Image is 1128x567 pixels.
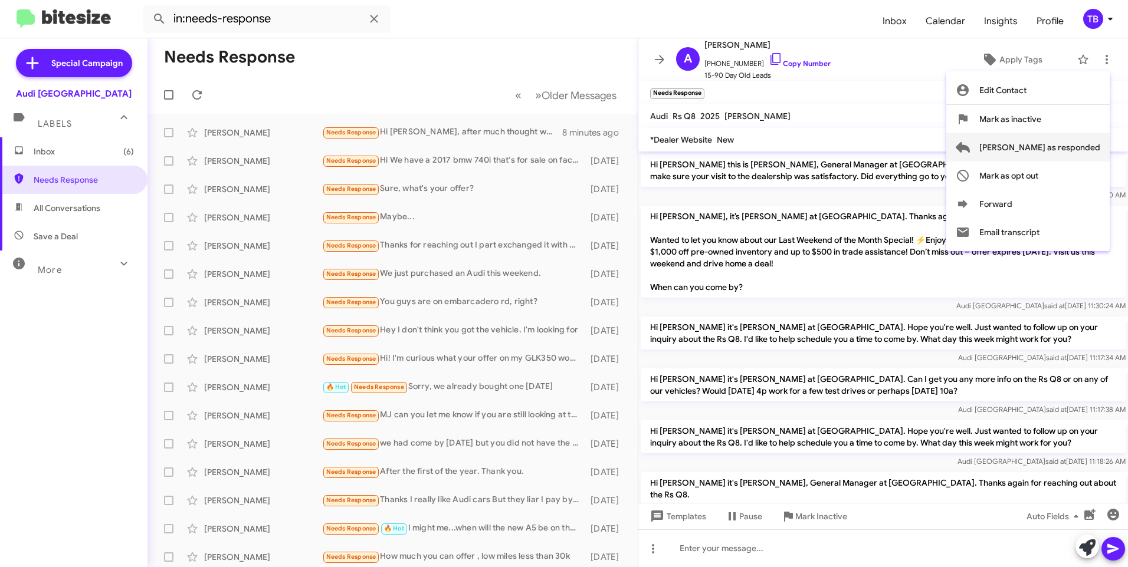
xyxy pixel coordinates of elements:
[979,105,1041,133] span: Mark as inactive
[979,133,1100,161] span: [PERSON_NAME] as responded
[946,190,1110,218] button: Forward
[946,218,1110,246] button: Email transcript
[979,76,1027,104] span: Edit Contact
[979,161,1038,190] span: Mark as opt out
